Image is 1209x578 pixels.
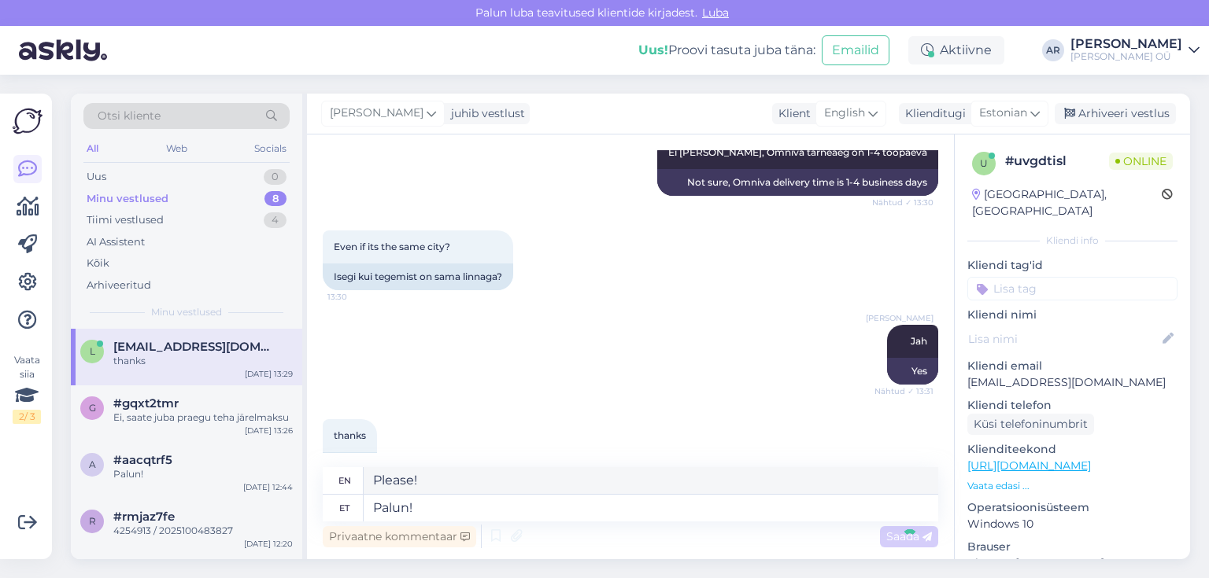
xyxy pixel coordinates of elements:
div: Palun! [113,467,293,481]
span: Nähtud ✓ 13:30 [872,197,934,208]
div: Isegi kui tegemist on sama linnaga? [323,263,513,290]
div: Vaata siia [13,353,41,424]
div: Kliendi info [967,234,1178,248]
p: Brauser [967,539,1178,555]
div: Minu vestlused [87,191,168,207]
span: Even if its the same city? [334,241,450,252]
span: r [89,515,96,527]
div: Klient [772,105,811,122]
p: Kliendi telefon [967,397,1178,414]
div: [PERSON_NAME] OÜ [1070,50,1182,63]
p: Klienditeekond [967,441,1178,458]
div: Aktiivne [908,36,1004,64]
span: Estonian [979,105,1027,122]
input: Lisa nimi [968,330,1159,348]
p: Operatsioonisüsteem [967,499,1178,516]
div: Web [163,138,190,159]
span: g [89,402,96,414]
span: Ei [PERSON_NAME], Omniva tarneaeg on 1-4 tööpäeva [668,146,927,158]
div: tänud [323,452,377,479]
div: 8 [264,191,287,207]
div: Kõik [87,256,109,271]
p: Kliendi nimi [967,307,1178,323]
span: Jah [911,335,927,347]
div: 4254913 / 2025100483827 [113,524,293,538]
div: Klienditugi [899,105,966,122]
span: English [824,105,865,122]
span: [PERSON_NAME] [330,105,423,122]
p: Kliendi tag'id [967,257,1178,274]
span: Minu vestlused [151,305,222,319]
span: #gqxt2tmr [113,396,179,410]
span: Luba [697,6,734,20]
span: Nähtud ✓ 13:31 [874,385,934,397]
span: Otsi kliente [98,108,161,124]
div: thanks [113,354,293,368]
b: Uus! [638,42,668,57]
div: [DATE] 12:20 [244,538,293,550]
p: Vaata edasi ... [967,479,1178,493]
div: Yes [887,358,938,385]
span: leolan200@gmail.com [113,340,277,354]
span: thanks [334,429,366,441]
p: Windows 10 [967,516,1178,532]
a: [URL][DOMAIN_NAME] [967,458,1091,473]
div: [GEOGRAPHIC_DATA], [GEOGRAPHIC_DATA] [972,186,1162,219]
div: Arhiveeri vestlus [1055,103,1176,124]
div: Socials [251,138,290,159]
span: a [89,458,96,470]
p: [EMAIL_ADDRESS][DOMAIN_NAME] [967,374,1178,391]
img: Askly Logo [13,106,43,136]
div: [DATE] 13:29 [245,368,293,380]
div: 2 / 3 [13,410,41,424]
span: Online [1109,153,1173,170]
a: [PERSON_NAME][PERSON_NAME] OÜ [1070,38,1200,63]
div: Tiimi vestlused [87,212,164,228]
div: Küsi telefoninumbrit [967,414,1094,435]
button: Emailid [822,35,889,65]
div: AI Assistent [87,234,145,250]
div: # uvgdtisl [1005,152,1109,171]
div: [DATE] 12:44 [243,481,293,493]
div: Ei, saate juba praegu teha järelmaksu [113,410,293,425]
div: AR [1042,39,1064,61]
div: Proovi tasuta juba täna: [638,41,815,60]
span: #aacqtrf5 [113,453,172,467]
input: Lisa tag [967,277,1178,300]
span: l [90,345,95,357]
div: [PERSON_NAME] [1070,38,1182,50]
div: All [83,138,102,159]
span: [PERSON_NAME] [866,312,934,324]
span: u [980,157,988,169]
div: Not sure, Omniva delivery time is 1-4 business days [657,169,938,196]
div: 0 [264,169,287,185]
div: Arhiveeritud [87,278,151,293]
span: 13:30 [327,291,386,303]
div: 4 [264,212,287,228]
div: Uus [87,169,106,185]
div: juhib vestlust [445,105,525,122]
div: [DATE] 13:26 [245,425,293,436]
p: Kliendi email [967,358,1178,374]
p: Chrome [TECHNICAL_ID] [967,555,1178,572]
span: #rmjaz7fe [113,510,175,524]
